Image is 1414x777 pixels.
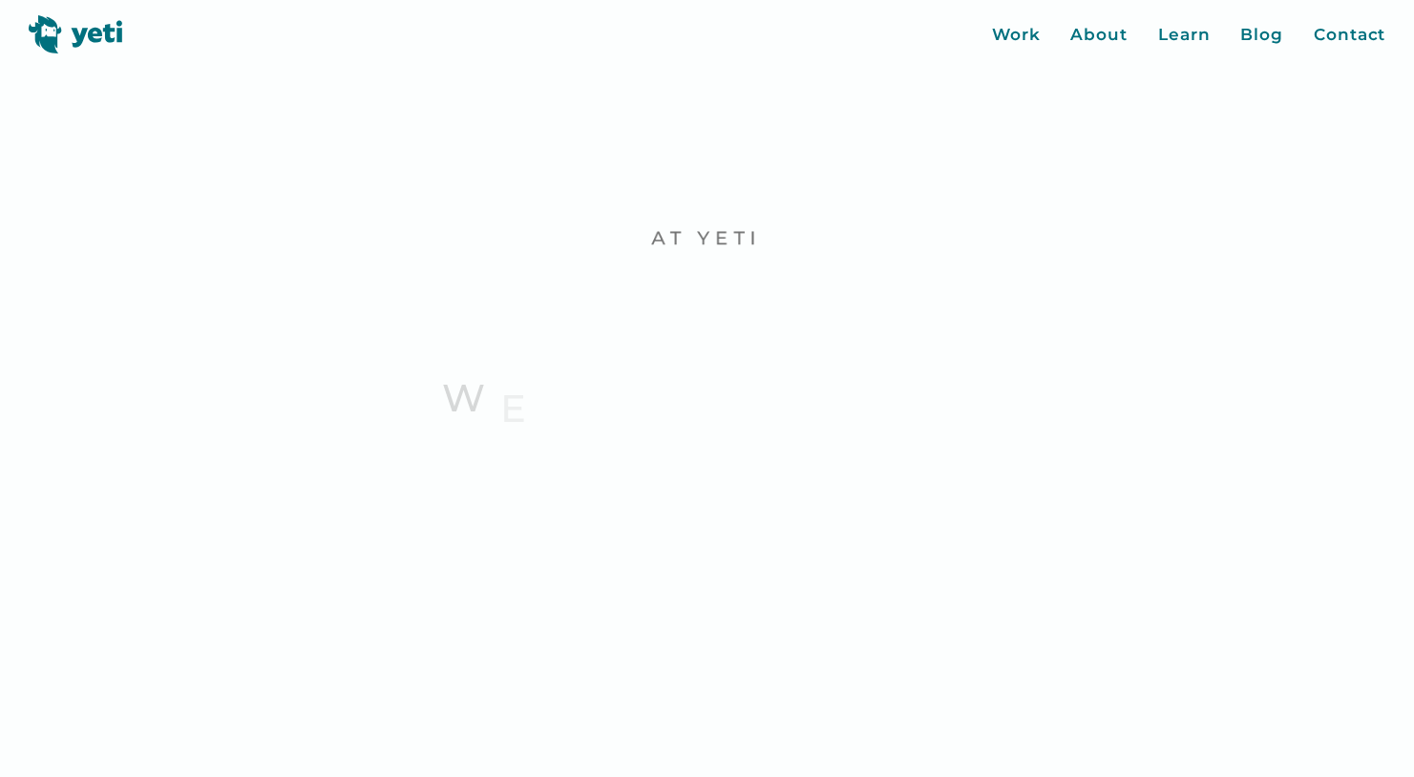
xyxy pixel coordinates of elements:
[29,15,123,53] img: Yeti logo
[1158,23,1211,48] a: Learn
[1314,23,1385,48] a: Contact
[398,227,1017,252] p: At Yeti
[992,23,1041,48] a: Work
[1240,23,1283,48] a: Blog
[1070,23,1128,48] a: About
